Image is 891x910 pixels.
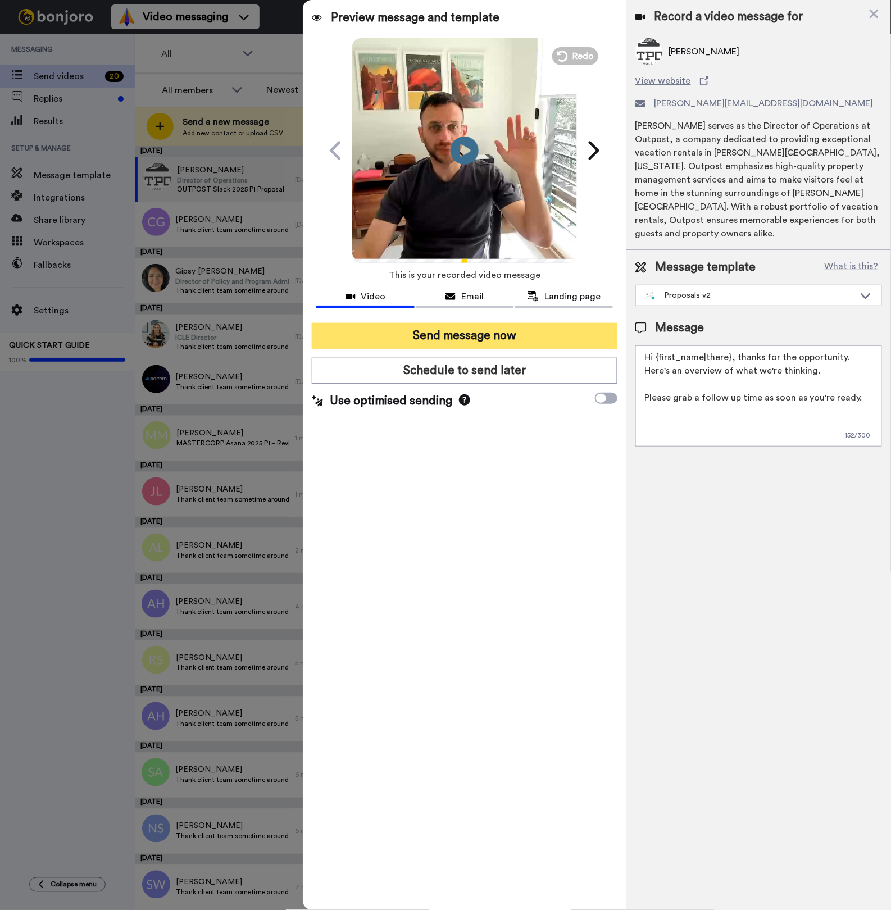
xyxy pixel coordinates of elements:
button: Send message now [312,323,617,349]
span: Message [656,320,704,336]
div: [PERSON_NAME] serves as the Director of Operations at Outpost, a company dedicated to providing e... [635,119,882,240]
span: View website [635,74,691,88]
a: View website [635,74,882,88]
span: Use optimised sending [330,393,452,410]
span: This is your recorded video message [389,263,540,288]
span: Message template [656,259,756,276]
textarea: Hi {first_name|there}, thanks for the opportunity. Here's an overview of what we're thinking. Ple... [635,345,882,447]
span: Video [361,290,386,303]
span: Email [461,290,484,303]
img: nextgen-template.svg [645,292,656,301]
button: What is this? [821,259,882,276]
div: Proposals v2 [645,290,854,301]
span: Landing page [544,290,601,303]
span: [PERSON_NAME][EMAIL_ADDRESS][DOMAIN_NAME] [654,97,874,110]
button: Schedule to send later [312,358,617,384]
